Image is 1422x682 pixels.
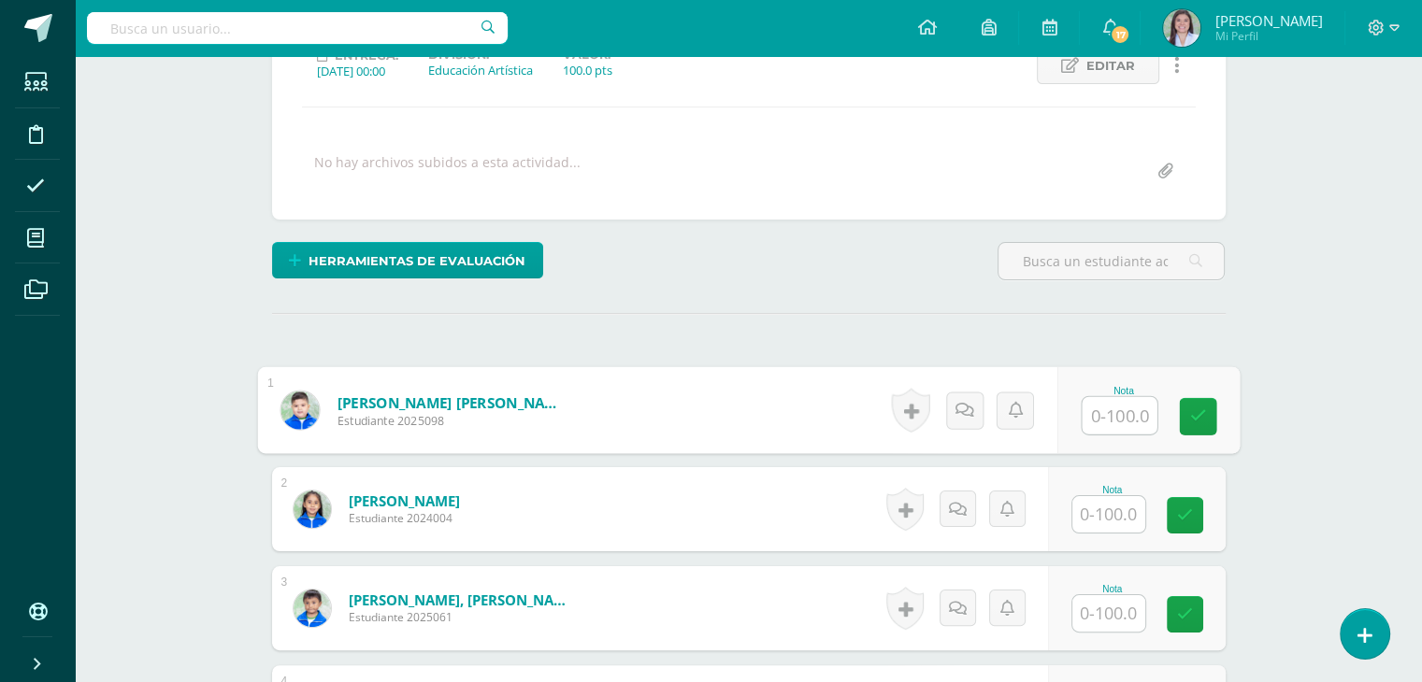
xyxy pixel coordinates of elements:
[998,243,1224,279] input: Busca un estudiante aquí...
[337,412,567,429] span: Estudiante 2025098
[1082,397,1156,434] input: 0-100.0
[87,12,508,44] input: Busca un usuario...
[314,153,581,190] div: No hay archivos subidos a esta actividad...
[349,491,460,510] a: [PERSON_NAME]
[294,490,331,528] img: bd9e82fe73b90f23a0fbf1b7a06174f6.png
[309,244,525,278] span: Herramientas de evaluación
[1072,595,1145,632] input: 0-100.0
[1163,9,1200,47] img: d06421c2de728afe9ed44ad80712ffbc.png
[1071,485,1154,495] div: Nota
[563,62,612,78] div: 100.0 pts
[294,590,331,627] img: 9451186d22e37a11875d955539c5fd8d.png
[280,391,319,429] img: 6f09c22f9745cfe21ea29269b90c499c.png
[349,590,573,609] a: [PERSON_NAME], [PERSON_NAME]
[1071,584,1154,594] div: Nota
[349,510,460,526] span: Estudiante 2024004
[1086,49,1135,83] span: Editar
[428,62,533,78] div: Educación Artística
[1110,24,1130,45] span: 17
[272,242,543,278] a: Herramientas de evaluación
[1081,385,1166,395] div: Nota
[1214,11,1322,30] span: [PERSON_NAME]
[349,609,573,625] span: Estudiante 2025061
[337,392,567,412] a: [PERSON_NAME] [PERSON_NAME]
[1072,496,1145,533] input: 0-100.0
[1214,28,1322,44] span: Mi Perfil
[317,63,398,79] div: [DATE] 00:00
